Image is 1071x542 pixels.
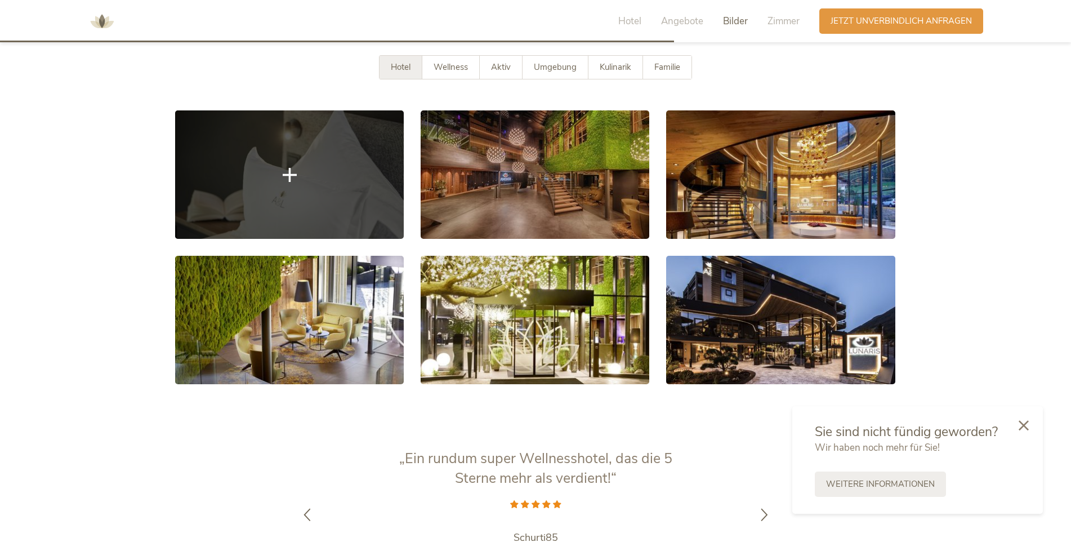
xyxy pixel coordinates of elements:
span: Aktiv [491,61,511,73]
span: Familie [654,61,680,73]
span: Umgebung [534,61,577,73]
a: AMONTI & LUNARIS Wellnessresort [85,17,119,25]
span: Sie sind nicht fündig geworden? [815,423,998,441]
span: Hotel [618,15,641,28]
span: Bilder [723,15,748,28]
a: Weitere Informationen [815,472,946,497]
span: „Ein rundum super Wellnesshotel, das die 5 Sterne mehr als verdient!“ [399,449,672,488]
span: Zimmer [767,15,800,28]
span: Wellness [434,61,468,73]
span: Wir haben noch mehr für Sie! [815,441,940,454]
img: AMONTI & LUNARIS Wellnessresort [85,5,119,38]
span: Weitere Informationen [826,478,935,490]
span: Angebote [661,15,703,28]
span: Jetzt unverbindlich anfragen [831,15,972,27]
span: Kulinarik [600,61,631,73]
span: Hotel [391,61,410,73]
